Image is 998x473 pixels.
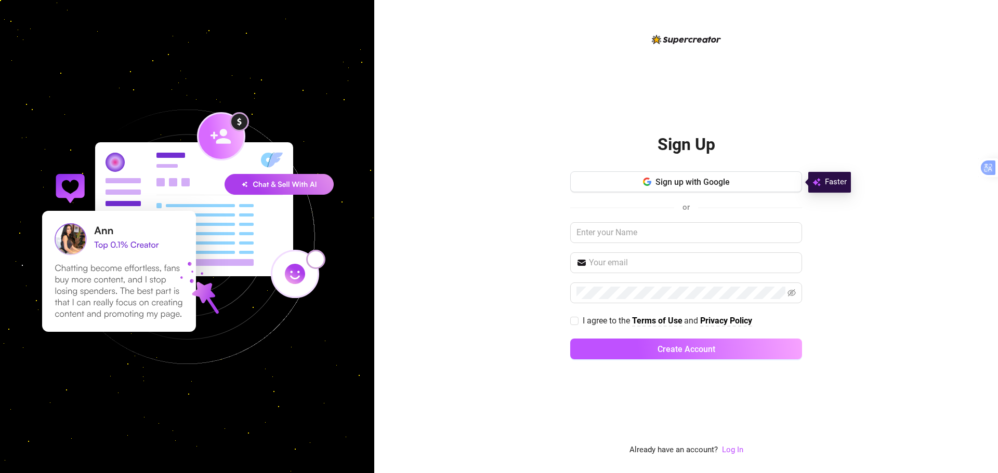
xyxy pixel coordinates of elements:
a: Log In [722,444,743,456]
img: signup-background-D0MIrEPF.svg [7,57,367,416]
button: Sign up with Google [570,171,802,192]
img: logo-BBDzfeDw.svg [652,35,721,44]
a: Log In [722,445,743,454]
span: eye-invisible [787,289,796,297]
span: Faster [825,176,847,188]
button: Create Account [570,339,802,359]
span: I agree to the [583,316,632,326]
input: Your email [589,256,796,269]
span: Create Account [658,344,715,354]
span: Sign up with Google [655,177,730,187]
h2: Sign Up [658,134,715,155]
strong: Terms of Use [632,316,682,326]
a: Privacy Policy [700,316,752,327]
a: Terms of Use [632,316,682,327]
span: or [682,202,690,212]
img: svg%3e [812,176,821,188]
input: Enter your Name [570,222,802,243]
span: Already have an account? [629,444,718,456]
span: and [684,316,700,326]
strong: Privacy Policy [700,316,752,326]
